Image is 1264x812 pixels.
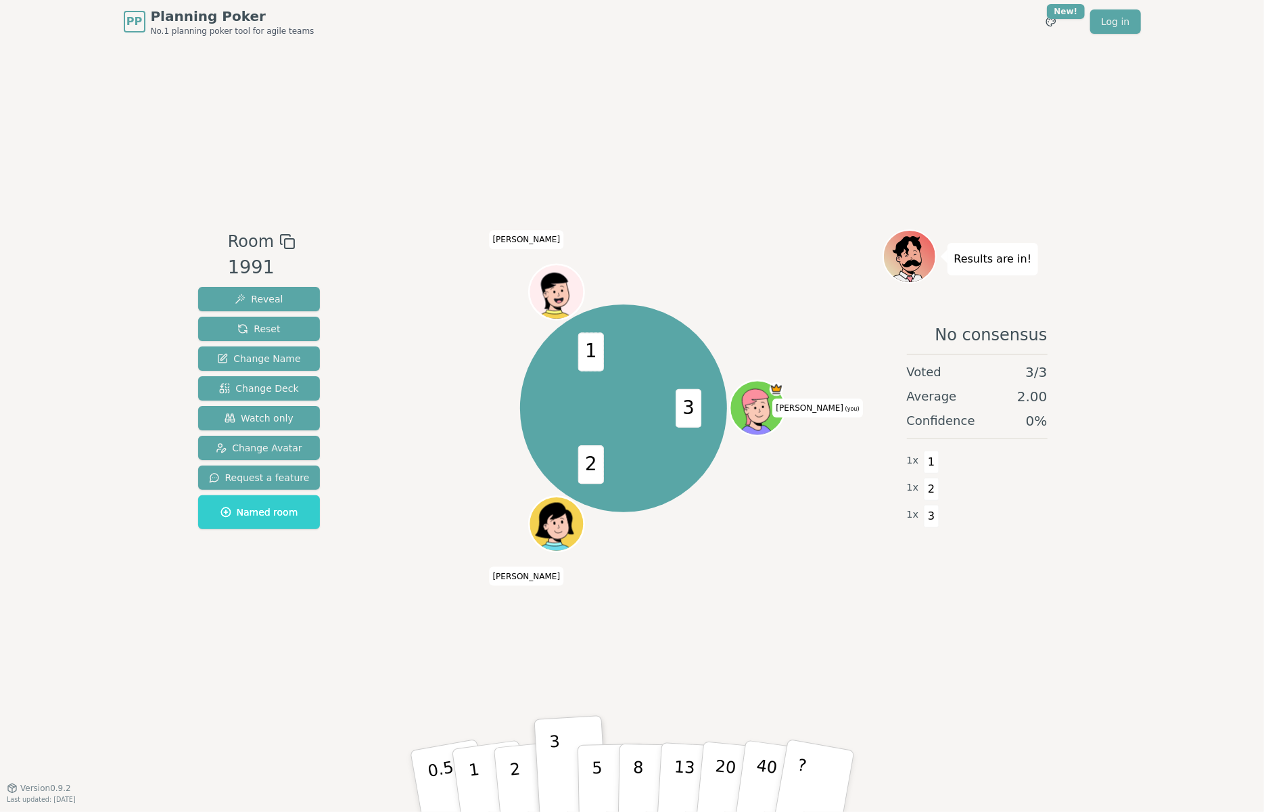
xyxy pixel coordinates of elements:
button: Version0.9.2 [7,783,71,794]
span: Watch only [225,411,294,425]
span: Voted [907,363,942,382]
span: Named room [220,505,298,519]
button: Reset [198,317,321,341]
div: 1991 [228,254,296,281]
span: Planning Poker [151,7,314,26]
span: Click to change your name [490,567,564,586]
button: Click to change your avatar [732,382,783,434]
span: 3 [676,389,701,428]
span: 0 % [1026,411,1048,430]
span: Change Deck [219,382,298,395]
span: Click to change your name [490,231,564,250]
span: Reveal [235,292,283,306]
span: 2 [578,445,604,484]
span: 3 [924,505,939,528]
span: Version 0.9.2 [20,783,71,794]
button: Change Deck [198,376,321,401]
span: 1 x [907,507,919,522]
button: New! [1039,9,1063,34]
span: Click to change your name [773,399,863,418]
span: 1 [578,333,604,371]
p: Results are in! [954,250,1032,269]
span: 1 x [907,480,919,495]
span: PP [126,14,142,30]
div: New! [1047,4,1085,19]
span: Request a feature [209,471,310,484]
span: (you) [843,406,860,412]
span: 2.00 [1017,387,1048,406]
span: 1 [924,451,939,474]
span: Confidence [907,411,975,430]
button: Named room [198,495,321,529]
a: Log in [1090,9,1140,34]
button: Reveal [198,287,321,311]
span: Reset [237,322,280,336]
button: Watch only [198,406,321,430]
a: PPPlanning PokerNo.1 planning poker tool for agile teams [124,7,314,37]
button: Request a feature [198,466,321,490]
span: Average [907,387,957,406]
span: No consensus [935,324,1047,346]
button: Change Avatar [198,436,321,460]
span: 2 [924,478,939,501]
span: Last updated: [DATE] [7,796,76,803]
span: Nora is the host [770,382,783,396]
span: Change Name [217,352,300,365]
span: 1 x [907,453,919,468]
span: Change Avatar [216,441,302,455]
p: 3 [548,732,563,806]
span: No.1 planning poker tool for agile teams [151,26,314,37]
span: Room [228,229,274,254]
button: Change Name [198,346,321,371]
span: 3 / 3 [1025,363,1047,382]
